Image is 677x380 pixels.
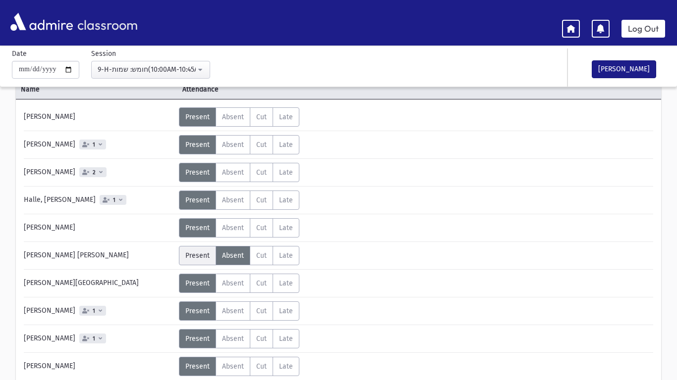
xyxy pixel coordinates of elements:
[222,224,244,232] span: Absent
[279,251,293,260] span: Late
[19,135,179,154] div: [PERSON_NAME]
[222,251,244,260] span: Absent
[19,329,179,348] div: [PERSON_NAME]
[12,48,27,59] label: Date
[256,196,267,204] span: Cut
[256,141,267,149] span: Cut
[279,196,293,204] span: Late
[222,279,244,287] span: Absent
[222,113,244,121] span: Absent
[19,190,179,210] div: Halle, [PERSON_NAME]
[185,307,210,315] span: Present
[177,84,339,95] span: Attendance
[256,334,267,343] span: Cut
[256,279,267,287] span: Cut
[91,335,97,342] span: 1
[98,64,196,75] div: 9-H-חומש: שמות(10:00AM-10:45AM)
[256,113,267,121] span: Cut
[16,84,177,95] span: Name
[91,48,116,59] label: Session
[91,308,97,314] span: 1
[592,60,656,78] button: [PERSON_NAME]
[185,334,210,343] span: Present
[279,279,293,287] span: Late
[185,196,210,204] span: Present
[185,362,210,371] span: Present
[185,279,210,287] span: Present
[279,334,293,343] span: Late
[185,141,210,149] span: Present
[179,301,299,321] div: AttTypes
[222,168,244,177] span: Absent
[279,141,293,149] span: Late
[179,274,299,293] div: AttTypes
[279,224,293,232] span: Late
[179,190,299,210] div: AttTypes
[621,20,665,38] a: Log Out
[111,197,117,203] span: 1
[185,168,210,177] span: Present
[179,218,299,237] div: AttTypes
[279,307,293,315] span: Late
[185,224,210,232] span: Present
[75,9,138,35] span: classroom
[279,168,293,177] span: Late
[179,135,299,154] div: AttTypes
[222,307,244,315] span: Absent
[179,163,299,182] div: AttTypes
[222,196,244,204] span: Absent
[179,357,299,376] div: AttTypes
[19,218,179,237] div: [PERSON_NAME]
[91,142,97,148] span: 1
[222,334,244,343] span: Absent
[279,362,293,371] span: Late
[91,169,98,176] span: 2
[279,113,293,121] span: Late
[185,113,210,121] span: Present
[256,307,267,315] span: Cut
[19,107,179,127] div: [PERSON_NAME]
[256,251,267,260] span: Cut
[19,274,179,293] div: [PERSON_NAME][GEOGRAPHIC_DATA]
[19,301,179,321] div: [PERSON_NAME]
[222,141,244,149] span: Absent
[256,224,267,232] span: Cut
[222,362,244,371] span: Absent
[19,246,179,265] div: [PERSON_NAME] [PERSON_NAME]
[256,362,267,371] span: Cut
[179,329,299,348] div: AttTypes
[179,107,299,127] div: AttTypes
[19,357,179,376] div: [PERSON_NAME]
[8,10,75,33] img: AdmirePro
[19,163,179,182] div: [PERSON_NAME]
[91,61,210,79] button: 9-H-חומש: שמות(10:00AM-10:45AM)
[179,246,299,265] div: AttTypes
[256,168,267,177] span: Cut
[185,251,210,260] span: Present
